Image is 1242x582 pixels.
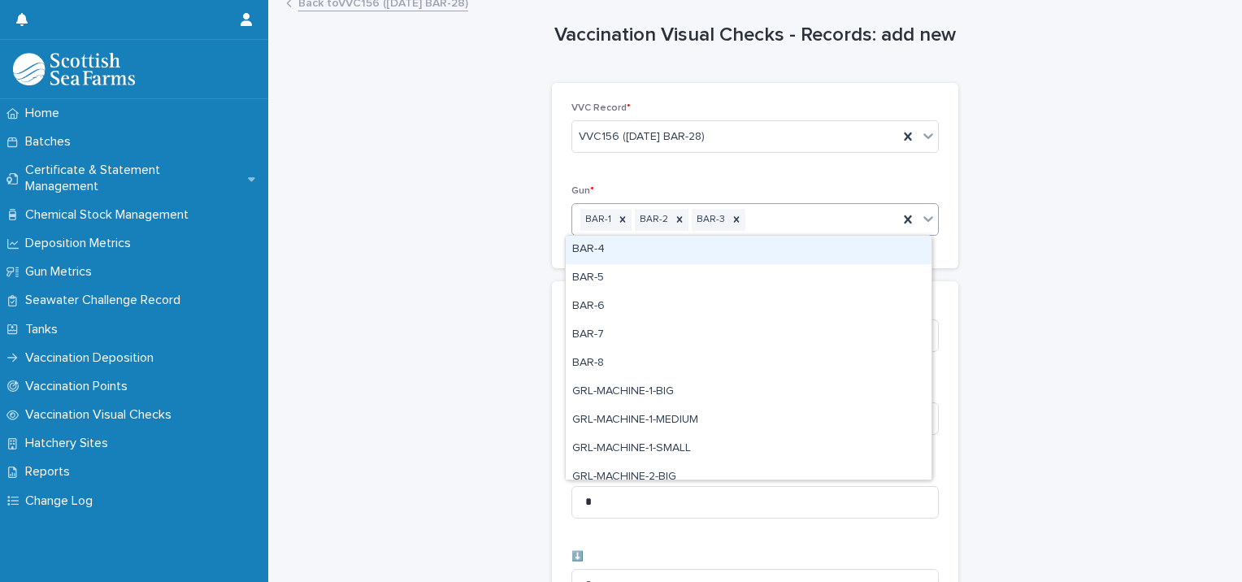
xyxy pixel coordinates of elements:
[566,350,931,378] div: BAR-8
[552,24,958,47] h1: Vaccination Visual Checks - Records: add new
[566,463,931,492] div: GRL-MACHINE-2-BIG
[566,236,931,264] div: BAR-4
[13,53,135,85] img: uOABhIYSsOPhGJQdTwEw
[19,236,144,251] p: Deposition Metrics
[571,103,631,113] span: VVC Record
[571,552,584,562] span: ⬇️
[566,378,931,406] div: GRL-MACHINE-1-BIG
[19,106,72,121] p: Home
[19,264,105,280] p: Gun Metrics
[19,464,83,480] p: Reports
[635,209,671,231] div: BAR-2
[19,379,141,394] p: Vaccination Points
[19,207,202,223] p: Chemical Stock Management
[566,321,931,350] div: BAR-7
[19,493,106,509] p: Change Log
[19,407,185,423] p: Vaccination Visual Checks
[580,209,614,231] div: BAR-1
[692,209,727,231] div: BAR-3
[566,264,931,293] div: BAR-5
[19,350,167,366] p: Vaccination Deposition
[566,406,931,435] div: GRL-MACHINE-1-MEDIUM
[19,436,121,451] p: Hatchery Sites
[19,163,248,193] p: Certificate & Statement Management
[571,186,594,196] span: Gun
[566,435,931,463] div: GRL-MACHINE-1-SMALL
[19,293,193,308] p: Seawater Challenge Record
[566,293,931,321] div: BAR-6
[579,128,705,145] span: VVC156 ([DATE] BAR-28)
[19,134,84,150] p: Batches
[19,322,71,337] p: Tanks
